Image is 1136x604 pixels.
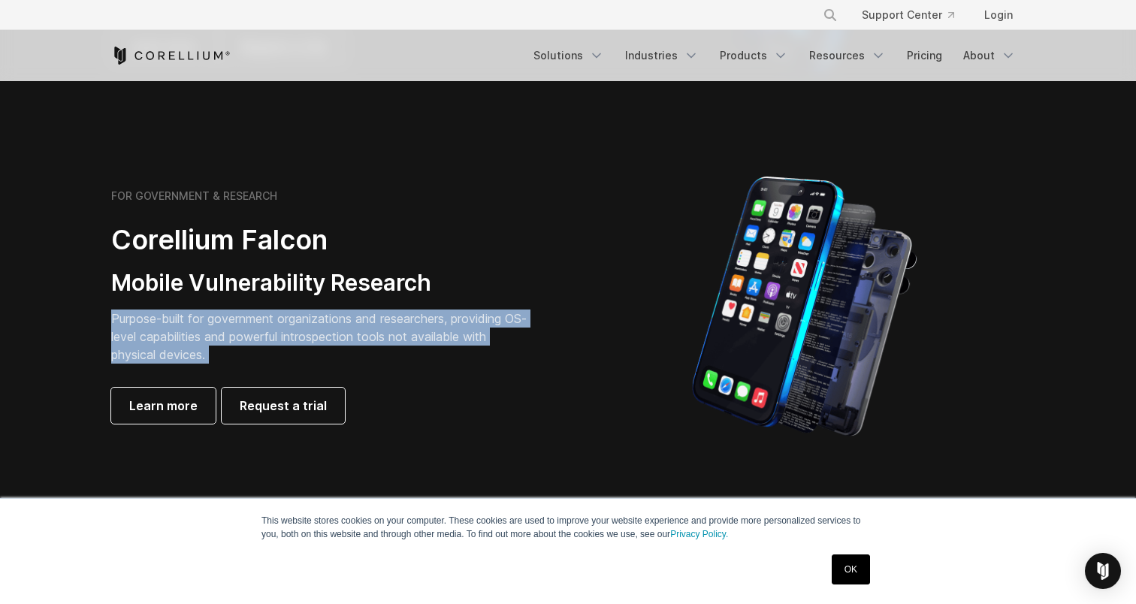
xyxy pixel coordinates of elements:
h2: Corellium Falcon [111,223,532,257]
img: iPhone model separated into the mechanics used to build the physical device. [691,175,917,438]
p: Purpose-built for government organizations and researchers, providing OS-level capabilities and p... [111,310,532,364]
a: Support Center [850,2,966,29]
div: Navigation Menu [524,42,1025,69]
p: This website stores cookies on your computer. These cookies are used to improve your website expe... [261,514,875,541]
a: Pricing [898,42,951,69]
h3: Mobile Vulnerability Research [111,269,532,297]
a: Corellium Home [111,47,231,65]
a: Login [972,2,1025,29]
div: Navigation Menu [805,2,1025,29]
button: Search [817,2,844,29]
span: Learn more [129,397,198,415]
a: Learn more [111,388,216,424]
a: Products [711,42,797,69]
span: Request a trial [240,397,327,415]
a: Resources [800,42,895,69]
a: Request a trial [222,388,345,424]
a: Privacy Policy. [670,529,728,539]
h6: FOR GOVERNMENT & RESEARCH [111,189,277,203]
a: OK [832,554,870,584]
div: Open Intercom Messenger [1085,553,1121,589]
a: Solutions [524,42,613,69]
a: Industries [616,42,708,69]
a: About [954,42,1025,69]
